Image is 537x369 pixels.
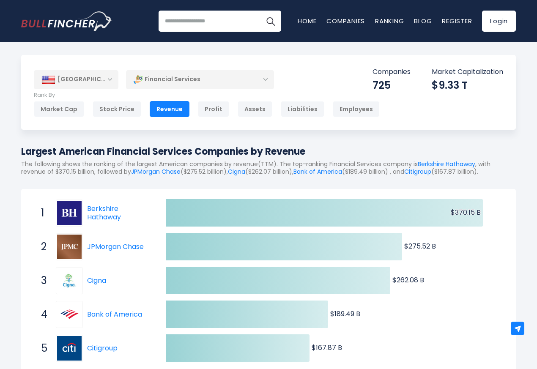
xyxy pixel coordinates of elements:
img: Berkshire Hathaway [57,201,82,225]
img: Cigna [57,268,82,293]
a: Berkshire Hathaway [87,204,121,222]
div: Profit [198,101,229,117]
a: Citigroup [87,343,118,353]
div: Market Cap [34,101,84,117]
div: Financial Services [126,70,274,89]
span: 4 [37,307,45,322]
p: Companies [373,68,411,77]
img: Bullfincher logo [21,11,112,31]
a: Citigroup [56,335,87,362]
a: Login [482,11,516,32]
div: Stock Price [93,101,141,117]
a: Cigna [87,276,106,285]
div: 725 [373,79,411,92]
a: Bank of America [293,167,342,176]
div: Liabilities [281,101,324,117]
h1: Largest American Financial Services Companies by Revenue [21,145,516,159]
span: 3 [37,273,45,288]
a: Cigna [56,267,87,294]
span: 2 [37,240,45,254]
a: JPMorgan Chase [131,167,181,176]
img: JPMorgan Chase [57,235,82,259]
span: 5 [37,341,45,355]
img: Bank of America [57,302,82,327]
button: Search [260,11,281,32]
a: Berkshire Hathaway [418,160,475,168]
a: Berkshire Hathaway [56,200,87,227]
text: $167.87 B [312,343,342,353]
a: Register [442,16,472,25]
p: Market Capitalization [432,68,503,77]
div: Employees [333,101,380,117]
a: JPMorgan Chase [87,242,144,251]
span: 1 [37,206,45,220]
a: JPMorgan Chase [56,233,87,260]
a: Bank of America [87,309,142,319]
text: $189.49 B [330,309,360,319]
a: Bank of America [56,301,87,328]
div: Assets [238,101,272,117]
a: Companies [326,16,365,25]
text: $262.08 B [392,275,424,285]
a: Blog [414,16,432,25]
p: Rank By [34,92,380,99]
div: [GEOGRAPHIC_DATA] [34,70,118,89]
a: Go to homepage [21,11,112,31]
a: Ranking [375,16,404,25]
a: Cigna [228,167,245,176]
div: Revenue [150,101,189,117]
img: Citigroup [57,336,82,361]
text: $370.15 B [451,208,481,217]
div: $9.33 T [432,79,503,92]
p: The following shows the ranking of the largest American companies by revenue(TTM). The top-rankin... [21,160,516,175]
text: $275.52 B [404,241,436,251]
a: Home [298,16,316,25]
a: Citigroup [404,167,431,176]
